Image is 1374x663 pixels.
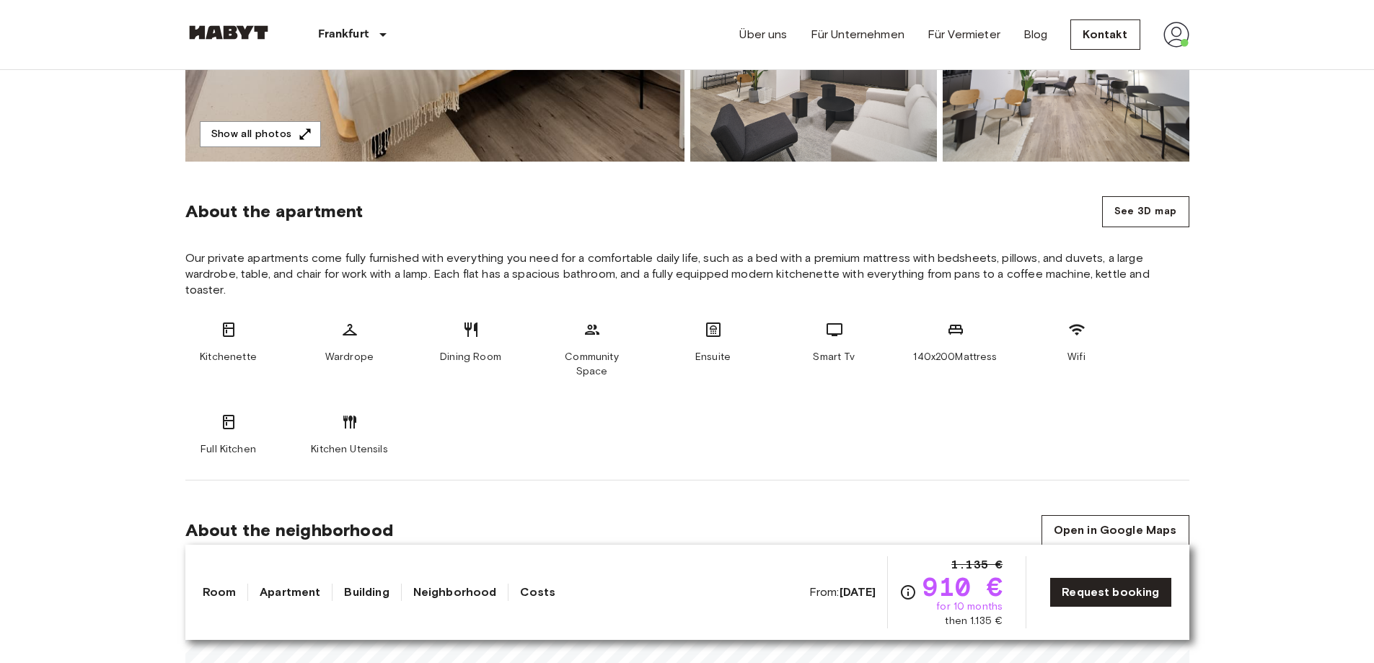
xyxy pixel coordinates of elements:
span: Dining Room [440,350,501,364]
a: Apartment [260,584,320,601]
span: Wardrope [325,350,374,364]
span: Smart Tv [813,350,855,364]
span: From: [809,584,876,600]
img: Habyt [185,25,272,40]
a: Room [203,584,237,601]
a: Über uns [739,26,787,43]
button: Show all photos [200,121,321,148]
a: Blog [1023,26,1048,43]
a: Building [344,584,389,601]
button: See 3D map [1102,196,1189,227]
a: Für Unternehmen [811,26,904,43]
b: [DATE] [840,585,876,599]
span: Kitchenette [200,350,257,364]
span: Kitchen Utensils [311,442,387,457]
a: Costs [520,584,555,601]
span: then 1.135 € [945,614,1003,628]
svg: Check cost overview for full price breakdown. Please note that discounts apply to new joiners onl... [899,584,917,601]
a: Open in Google Maps [1041,515,1189,545]
span: 140x200Mattress [913,350,997,364]
span: for 10 months [936,600,1003,614]
span: 910 € [922,574,1003,600]
span: Our private apartments come fully furnished with everything you need for a comfortable daily life... [185,250,1189,298]
a: Neighborhood [413,584,497,601]
span: Community Space [549,350,635,379]
span: Full Kitchen [201,442,256,457]
a: Kontakt [1070,19,1140,50]
span: Wifi [1067,350,1085,364]
a: Request booking [1049,577,1171,607]
p: Frankfurt [318,26,369,43]
span: 1.135 € [951,556,1003,574]
span: Ensuite [695,350,731,364]
span: About the neighborhood [185,519,393,541]
a: Für Vermieter [928,26,1000,43]
img: avatar [1163,22,1189,48]
span: About the apartment [185,201,364,222]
